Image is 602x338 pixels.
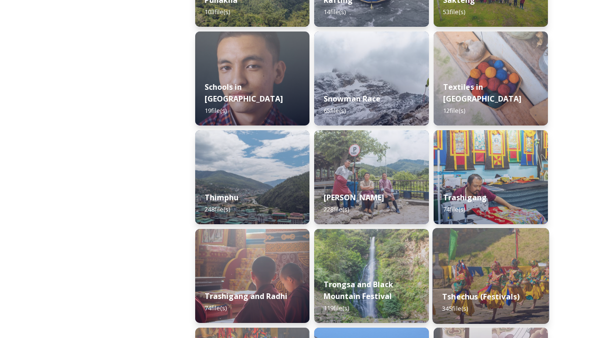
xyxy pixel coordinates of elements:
span: 74 file(s) [443,205,465,213]
strong: Trashigang and Radhi [205,291,287,301]
span: 248 file(s) [205,205,230,213]
img: Trashigang%2520and%2520Rangjung%2520060723%2520by%2520Amp%2520Sripimanwat-32.jpg [195,229,309,323]
span: 74 file(s) [205,304,227,312]
img: Thimphu%2520190723%2520by%2520Amp%2520Sripimanwat-43.jpg [195,130,309,224]
img: _SCH2151_FINAL_RGB.jpg [195,31,309,126]
img: Snowman%2520Race41.jpg [314,31,428,126]
strong: Snowman Race [324,94,380,104]
span: 119 file(s) [324,304,349,312]
span: 12 file(s) [443,106,465,115]
span: 345 file(s) [442,304,468,313]
img: Trashigang%2520and%2520Rangjung%2520060723%2520by%2520Amp%2520Sripimanwat-66.jpg [434,130,548,224]
img: _SCH9806.jpg [434,31,548,126]
img: Trashi%2520Yangtse%2520090723%2520by%2520Amp%2520Sripimanwat-187.jpg [314,130,428,224]
strong: Trongsa and Black Mountain Festival [324,279,393,301]
span: 19 file(s) [205,106,227,115]
span: 65 file(s) [324,106,346,115]
img: Dechenphu%2520Festival14.jpg [432,228,549,324]
strong: Tshechus (Festivals) [442,291,520,302]
span: 14 file(s) [324,8,346,16]
span: 53 file(s) [443,8,465,16]
strong: Schools in [GEOGRAPHIC_DATA] [205,82,283,104]
strong: Thimphu [205,192,238,203]
span: 103 file(s) [205,8,230,16]
strong: [PERSON_NAME] [324,192,384,203]
strong: Trashigang [443,192,487,203]
strong: Textiles in [GEOGRAPHIC_DATA] [443,82,522,104]
img: 2022-10-01%252018.12.56.jpg [314,229,428,323]
span: 228 file(s) [324,205,349,213]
